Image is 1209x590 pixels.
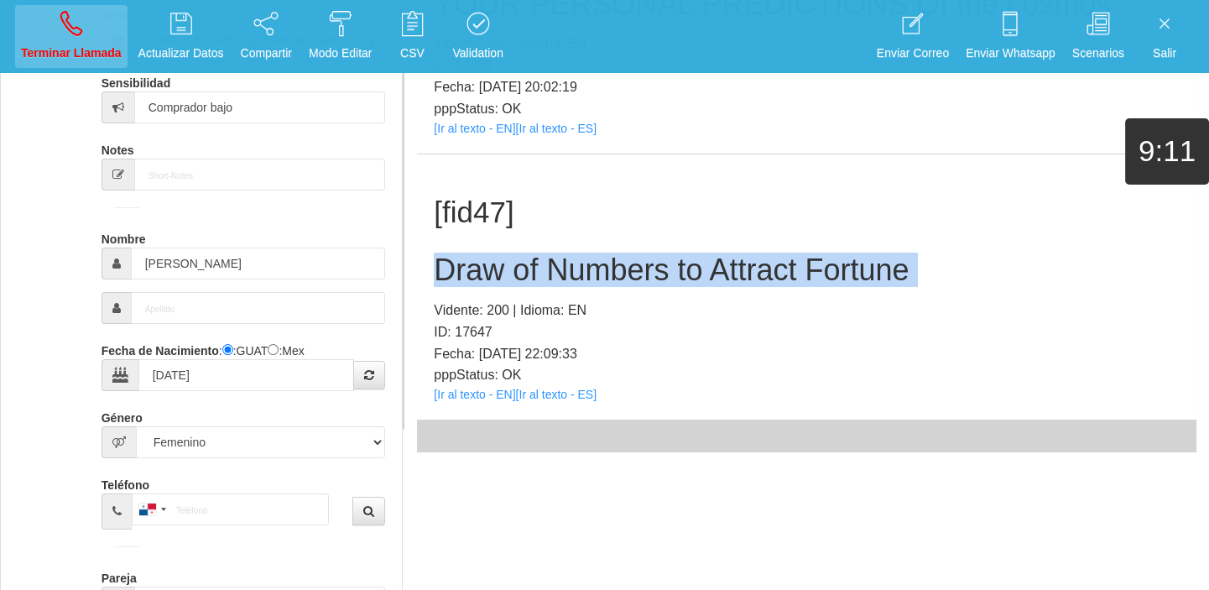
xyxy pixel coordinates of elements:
input: :Quechi GUAT [222,344,233,355]
input: :Yuca-Mex [268,344,279,355]
a: Modo Editar [303,5,378,68]
p: Salir [1141,44,1188,63]
input: Teléfono [132,493,329,525]
a: Salir [1135,5,1194,68]
p: Enviar Correo [877,44,949,63]
input: Nombre [131,248,386,279]
p: Actualizar Datos [138,44,224,63]
p: Vidente: 200 | Idioma: EN [434,300,1180,321]
a: [Ir al texto - EN] [434,388,515,401]
p: Fecha: [DATE] 20:02:19 [434,76,1180,98]
a: Scenarios [1066,5,1130,68]
a: Enviar Correo [871,5,955,68]
h1: 9:11 [1125,135,1209,168]
p: pppStatus: OK [434,98,1180,120]
a: Validation [446,5,508,68]
label: Notes [102,136,134,159]
p: ID: 17647 [434,321,1180,343]
p: pppStatus: OK [434,364,1180,386]
input: Sensibilidad [134,91,386,123]
div: Panama (Panamá): +507 [133,494,171,525]
a: Terminar Llamada [15,5,128,68]
p: Fecha: [DATE] 22:09:33 [434,343,1180,365]
a: Actualizar Datos [133,5,230,68]
input: Short-Notes [134,159,386,191]
label: Género [102,404,143,426]
p: Modo Editar [309,44,372,63]
label: Sensibilidad [102,69,170,91]
p: Scenarios [1072,44,1124,63]
p: Validation [452,44,503,63]
div: : :GUAT :Mex [102,337,386,391]
label: Pareja [102,564,137,587]
p: Enviar Whatsapp [966,44,1055,63]
a: [Ir al texto - EN] [434,122,515,135]
a: Enviar Whatsapp [960,5,1061,68]
a: [Ir al texto - ES] [516,122,597,135]
input: Apellido [131,292,386,324]
label: Nombre [102,225,146,248]
label: Fecha de Nacimiento [102,337,219,359]
h2: Draw of Numbers to Attract Fortune [434,253,1180,287]
a: [Ir al texto - ES] [516,388,597,401]
p: Compartir [241,44,292,63]
p: CSV [388,44,435,63]
a: CSV [383,5,441,68]
p: Terminar Llamada [21,44,122,63]
h1: [fid47] [434,196,1180,229]
a: Compartir [235,5,298,68]
label: Teléfono [102,471,149,493]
